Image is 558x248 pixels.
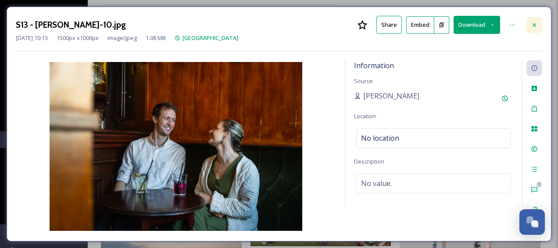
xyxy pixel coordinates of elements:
button: Share [376,16,402,34]
span: [DATE] 10:13 [16,34,48,42]
span: No value. [361,178,392,189]
span: No location [361,133,399,143]
span: [PERSON_NAME] [363,91,419,101]
button: Open Chat [519,209,545,235]
div: 0 [536,182,542,188]
button: Embed [406,16,434,34]
span: Source [354,77,373,85]
button: Download [454,16,500,34]
span: Location [354,112,376,120]
span: image/jpeg [107,34,137,42]
span: 1500 px x 1000 px [57,34,99,42]
span: 1.08 MB [146,34,166,42]
span: [GEOGRAPHIC_DATA] [182,34,238,42]
h3: S13 - [PERSON_NAME]-10.jpg [16,18,126,31]
img: S13%20-%20Fagans-10.jpg [16,62,336,231]
span: Information [354,61,394,70]
span: Description [354,157,384,165]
